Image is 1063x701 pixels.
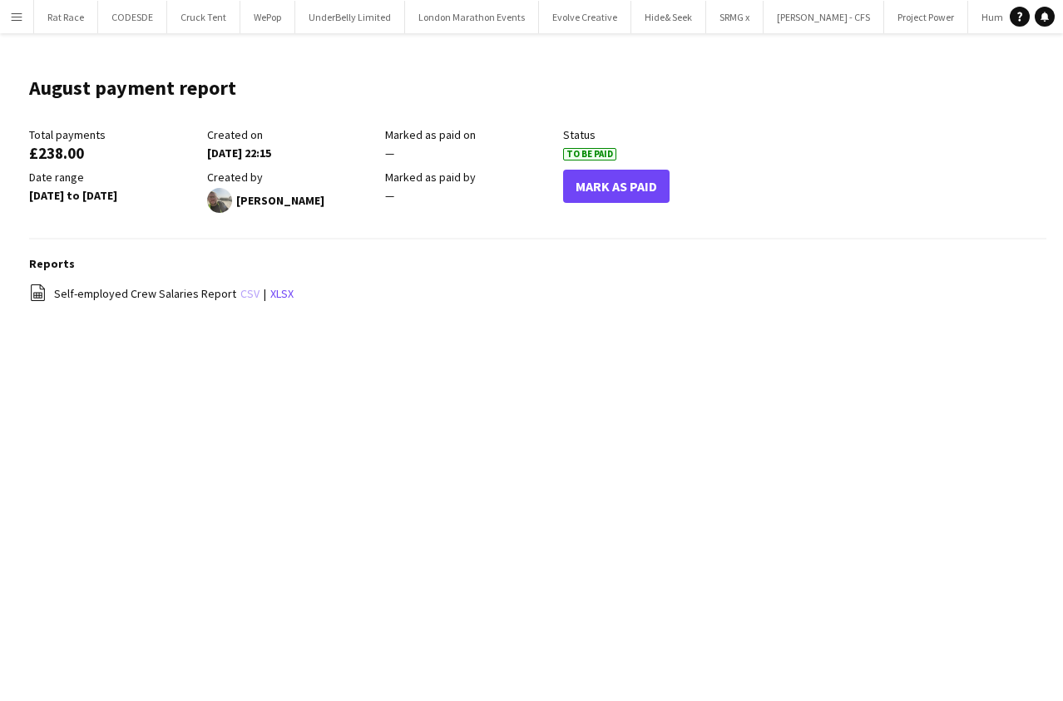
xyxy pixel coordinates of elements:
[884,1,968,33] button: Project Power
[563,127,733,142] div: Status
[98,1,167,33] button: CODESDE
[270,286,294,301] a: xlsx
[563,148,616,160] span: To Be Paid
[54,286,236,301] span: Self-employed Crew Salaries Report
[29,76,236,101] h1: August payment report
[405,1,539,33] button: London Marathon Events
[563,170,670,203] button: Mark As Paid
[29,127,199,142] div: Total payments
[968,1,1051,33] button: Human Race
[385,188,394,203] span: —
[706,1,764,33] button: SRMG x
[29,170,199,185] div: Date range
[29,146,199,160] div: £238.00
[207,170,377,185] div: Created by
[539,1,631,33] button: Evolve Creative
[207,146,377,160] div: [DATE] 22:15
[29,256,1046,271] h3: Reports
[385,170,555,185] div: Marked as paid by
[764,1,884,33] button: [PERSON_NAME] - CFS
[34,1,98,33] button: Rat Race
[207,127,377,142] div: Created on
[385,127,555,142] div: Marked as paid on
[240,286,260,301] a: csv
[385,146,394,160] span: —
[29,188,199,203] div: [DATE] to [DATE]
[295,1,405,33] button: UnderBelly Limited
[29,284,1046,304] div: |
[631,1,706,33] button: Hide& Seek
[167,1,240,33] button: Cruck Tent
[207,188,377,213] div: [PERSON_NAME]
[240,1,295,33] button: WePop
